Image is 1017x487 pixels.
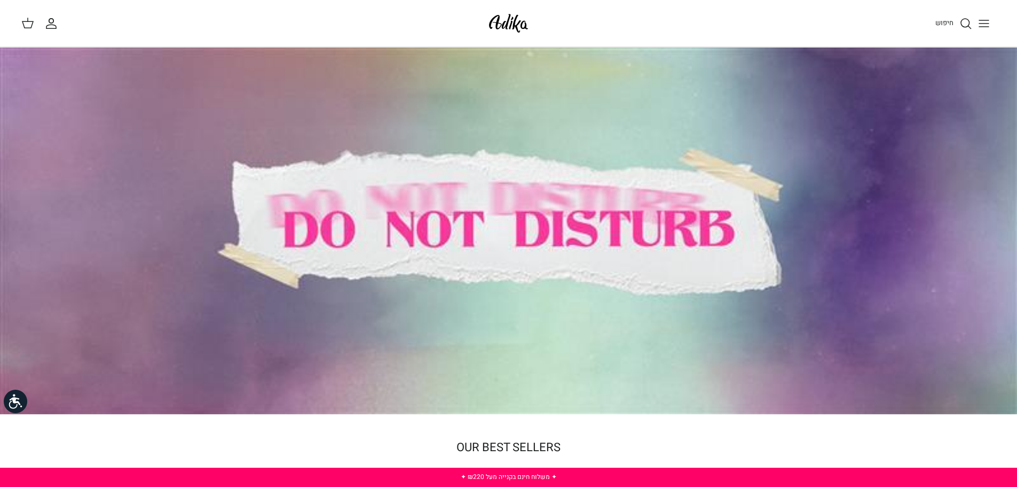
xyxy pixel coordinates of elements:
[935,18,953,28] span: חיפוש
[486,11,531,36] img: Adika IL
[461,472,557,482] a: ✦ משלוח חינם בקנייה מעל ₪220 ✦
[972,12,996,35] button: Toggle menu
[456,439,561,456] a: OUR BEST SELLERS
[45,17,62,30] a: החשבון שלי
[935,17,972,30] a: חיפוש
